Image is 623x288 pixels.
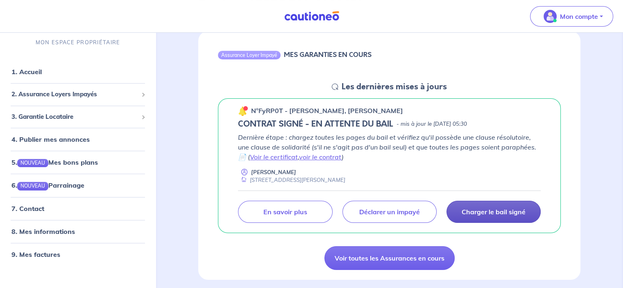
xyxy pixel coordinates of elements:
[3,86,152,102] div: 2. Assurance Loyers Impayés
[342,82,447,92] h5: Les dernières mises à jours
[359,208,420,216] p: Déclarer un impayé
[11,158,98,166] a: 5.NOUVEAUMes bons plans
[560,11,598,21] p: Mon compte
[251,168,296,176] p: [PERSON_NAME]
[3,131,152,147] div: 4. Publier mes annonces
[250,153,298,161] a: Voir le certificat
[11,112,138,122] span: 3. Garantie Locataire
[3,246,152,263] div: 9. Mes factures
[299,153,342,161] a: voir le contrat
[342,201,437,223] a: Déclarer un impayé
[36,39,120,46] p: MON ESPACE PROPRIÉTAIRE
[3,109,152,125] div: 3. Garantie Locataire
[238,176,345,184] div: [STREET_ADDRESS][PERSON_NAME]
[11,135,90,143] a: 4. Publier mes annonces
[462,208,526,216] p: Charger le bail signé
[3,154,152,170] div: 5.NOUVEAUMes bons plans
[11,227,75,236] a: 8. Mes informations
[530,6,613,27] button: illu_account_valid_menu.svgMon compte
[3,223,152,240] div: 8. Mes informations
[11,90,138,99] span: 2. Assurance Loyers Impayés
[238,119,393,129] h5: CONTRAT SIGNÉ - EN ATTENTE DU BAIL
[238,119,541,129] div: state: CONTRACT-SIGNED, Context: NEW,MAYBE-CERTIFICATE,RELATIONSHIP,LESSOR-DOCUMENTS
[238,106,248,116] img: 🔔
[284,51,372,59] h6: MES GARANTIES EN COURS
[446,201,541,223] a: Charger le bail signé
[11,181,84,190] a: 6.NOUVEAUParrainage
[11,204,44,213] a: 7. Contact
[3,63,152,80] div: 1. Accueil
[263,208,307,216] p: En savoir plus
[544,10,557,23] img: illu_account_valid_menu.svg
[324,246,455,270] a: Voir toutes les Assurances en cours
[11,250,60,259] a: 9. Mes factures
[3,200,152,217] div: 7. Contact
[3,177,152,194] div: 6.NOUVEAUParrainage
[238,132,541,162] p: Dernière étape : chargez toutes les pages du bail et vérifiez qu'il possède une clause résolutoir...
[251,106,403,116] p: n°FyRP0T - [PERSON_NAME], [PERSON_NAME]
[218,51,281,59] div: Assurance Loyer Impayé
[11,68,42,76] a: 1. Accueil
[281,11,342,21] img: Cautioneo
[238,201,332,223] a: En savoir plus
[396,120,467,128] p: - mis à jour le [DATE] 05:30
